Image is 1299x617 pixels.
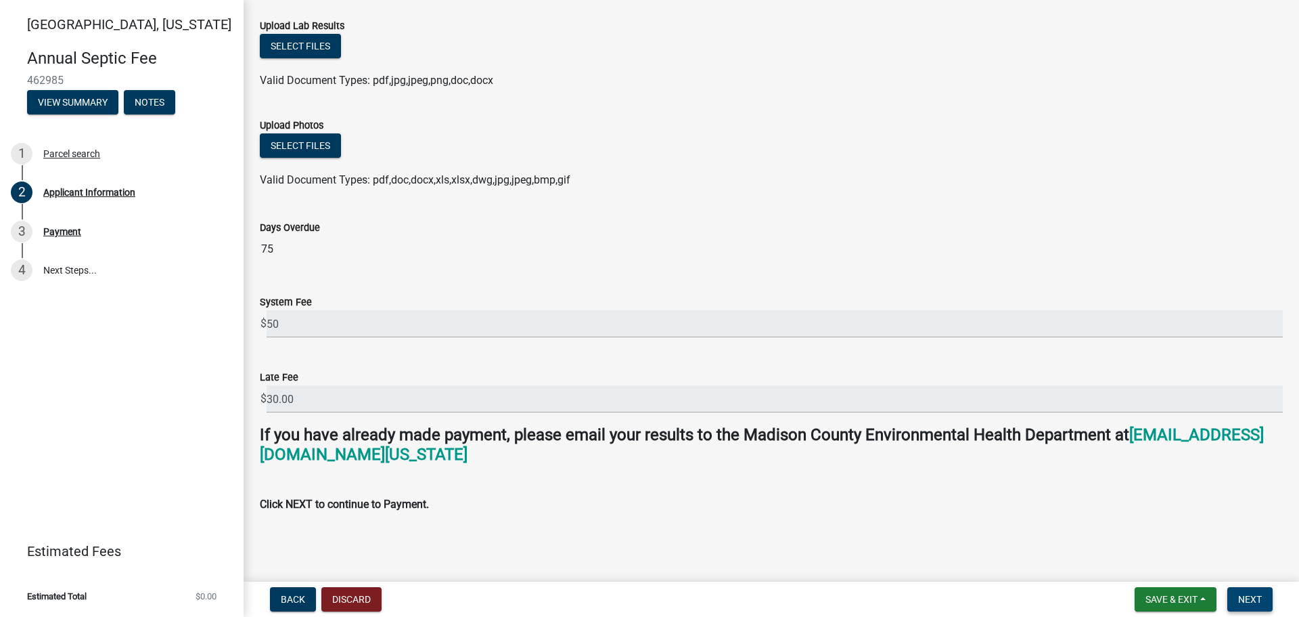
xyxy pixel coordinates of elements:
div: Parcel search [43,149,100,158]
span: Back [281,594,305,605]
label: System Fee [260,298,312,307]
div: 3 [11,221,32,242]
button: View Summary [27,90,118,114]
span: Valid Document Types: pdf,jpg,jpeg,png,doc,docx [260,74,493,87]
div: 2 [11,182,32,203]
div: Applicant Information [43,188,135,197]
strong: If you have already made payment, please email your results to the Madison County Environmental H... [260,425,1129,444]
strong: Click NEXT to continue to Payment. [260,498,429,511]
span: $ [260,310,267,338]
div: 1 [11,143,32,165]
span: $ [260,385,267,413]
wm-modal-confirm: Notes [124,98,175,108]
button: Select files [260,34,341,58]
button: Notes [124,90,175,114]
a: [EMAIL_ADDRESS][DOMAIN_NAME][US_STATE] [260,425,1264,464]
label: Upload Lab Results [260,22,344,31]
span: $0.00 [196,592,216,601]
label: Late Fee [260,373,298,383]
span: Valid Document Types: pdf,doc,docx,xls,xlsx,dwg,jpg,jpeg,bmp,gif [260,173,570,186]
div: Payment [43,227,81,236]
span: [GEOGRAPHIC_DATA], [US_STATE] [27,16,231,33]
label: Upload Photos [260,121,323,131]
wm-modal-confirm: Summary [27,98,118,108]
span: Next [1238,594,1262,605]
span: Estimated Total [27,592,87,601]
label: Days Overdue [260,224,320,233]
a: Estimated Fees [11,538,222,565]
button: Discard [321,587,382,612]
span: 462985 [27,74,216,87]
div: 4 [11,259,32,281]
button: Next [1227,587,1273,612]
span: Save & Exit [1145,594,1198,605]
button: Save & Exit [1135,587,1216,612]
h4: Annual Septic Fee [27,49,233,68]
button: Back [270,587,316,612]
button: Select files [260,133,341,158]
